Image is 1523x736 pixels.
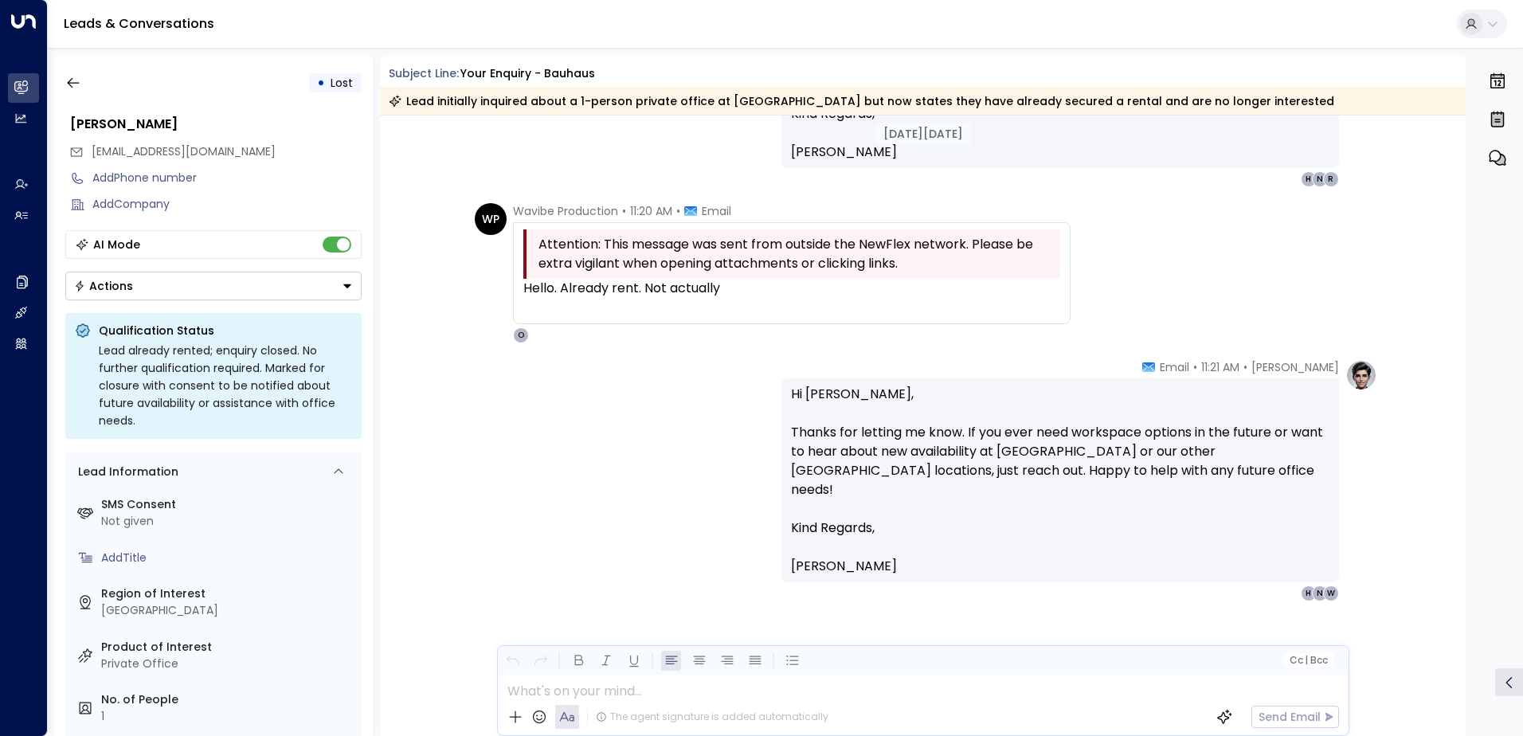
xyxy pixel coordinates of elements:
[1323,171,1339,187] div: R
[101,585,355,602] label: Region of Interest
[460,65,595,82] div: Your enquiry - Bauhaus
[1282,653,1333,668] button: Cc|Bcc
[1301,171,1317,187] div: H
[65,272,362,300] div: Button group with a nested menu
[676,203,680,219] span: •
[531,651,550,671] button: Redo
[317,69,325,97] div: •
[622,203,626,219] span: •
[65,272,362,300] button: Actions
[1301,585,1317,601] div: H
[1243,359,1247,375] span: •
[64,14,214,33] a: Leads & Conversations
[101,691,355,708] label: No. of People
[1305,655,1308,666] span: |
[1323,585,1339,601] div: W
[92,170,362,186] div: AddPhone number
[503,651,523,671] button: Undo
[1160,359,1189,375] span: Email
[630,203,672,219] span: 11:20 AM
[92,143,276,159] span: [EMAIL_ADDRESS][DOMAIN_NAME]
[93,237,140,253] div: AI Mode
[596,710,828,724] div: The agent signature is added automatically
[513,327,529,343] div: O
[99,323,352,339] p: Qualification Status
[101,639,355,656] label: Product of Interest
[1345,359,1377,391] img: profile-logo.png
[101,602,355,619] div: [GEOGRAPHIC_DATA]
[475,203,507,235] div: WP
[538,235,1056,273] span: Attention: This message was sent from outside the NewFlex network. Please be extra vigilant when ...
[791,557,897,576] span: [PERSON_NAME]
[1289,655,1327,666] span: Cc Bcc
[389,65,459,81] span: Subject Line:
[389,93,1334,109] div: Lead initially inquired about a 1-person private office at [GEOGRAPHIC_DATA] but now states they ...
[99,342,352,429] div: Lead already rented; enquiry closed. No further qualification required. Marked for closure with c...
[875,123,971,144] div: [DATE][DATE]
[1251,359,1339,375] span: [PERSON_NAME]
[331,75,353,91] span: Lost
[513,203,618,219] span: Wavibe Production
[101,496,355,513] label: SMS Consent
[92,143,276,160] span: romawhitedesign@gmail.com
[1312,171,1328,187] div: N
[74,279,133,293] div: Actions
[791,385,1329,519] p: Hi [PERSON_NAME], Thanks for letting me know. If you ever need workspace options in the future or...
[791,519,875,538] span: Kind Regards,
[101,550,355,566] div: AddTitle
[92,196,362,213] div: AddCompany
[101,656,355,672] div: Private Office
[702,203,731,219] span: Email
[791,143,897,162] span: [PERSON_NAME]
[101,708,355,725] div: 1
[101,513,355,530] div: Not given
[72,464,178,480] div: Lead Information
[523,279,1060,298] div: Hello. Already rent. Not actually
[1193,359,1197,375] span: •
[70,115,362,134] div: [PERSON_NAME]
[1312,585,1328,601] div: N
[1201,359,1239,375] span: 11:21 AM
